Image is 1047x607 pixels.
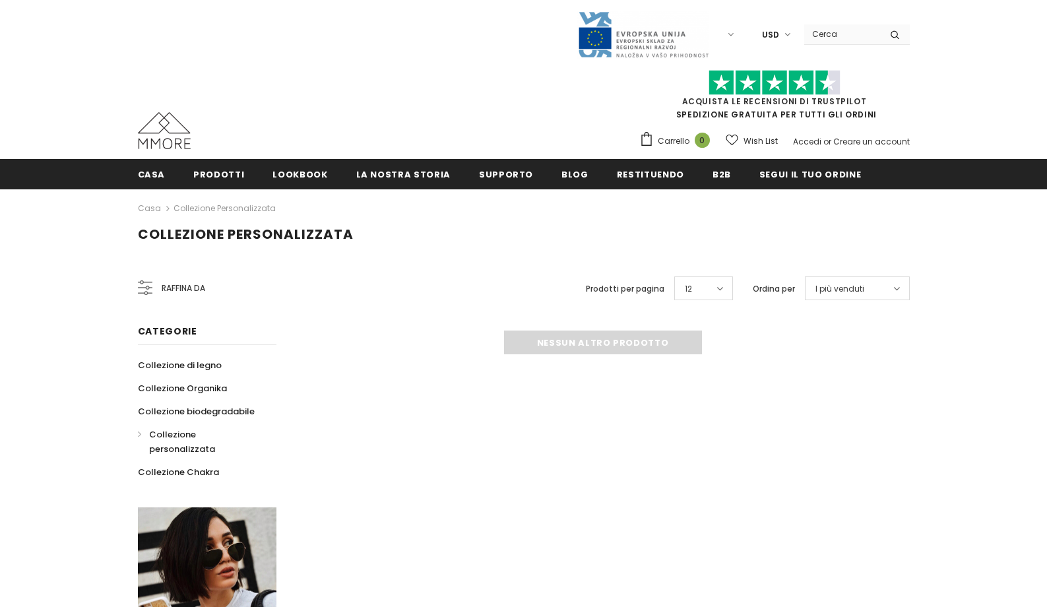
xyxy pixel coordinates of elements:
[138,112,191,149] img: Casi MMORE
[138,201,161,216] a: Casa
[759,168,861,181] span: Segui il tuo ordine
[138,225,354,243] span: Collezione personalizzata
[149,428,215,455] span: Collezione personalizzata
[138,466,219,478] span: Collezione Chakra
[138,377,227,400] a: Collezione Organika
[709,70,841,96] img: Fidati di Pilot Stars
[762,28,779,42] span: USD
[193,159,244,189] a: Prodotti
[138,359,222,371] span: Collezione di legno
[272,168,327,181] span: Lookbook
[682,96,867,107] a: Acquista le recensioni di TrustPilot
[713,159,731,189] a: B2B
[561,168,588,181] span: Blog
[479,159,533,189] a: supporto
[713,168,731,181] span: B2B
[138,168,166,181] span: Casa
[561,159,588,189] a: Blog
[815,282,864,296] span: I più venduti
[759,159,861,189] a: Segui il tuo ordine
[162,281,205,296] span: Raffina da
[586,282,664,296] label: Prodotti per pagina
[138,382,227,395] span: Collezione Organika
[833,136,910,147] a: Creare un account
[617,168,684,181] span: Restituendo
[479,168,533,181] span: supporto
[577,28,709,40] a: Javni Razpis
[726,129,778,152] a: Wish List
[617,159,684,189] a: Restituendo
[356,159,451,189] a: La nostra storia
[639,131,716,151] a: Carrello 0
[753,282,795,296] label: Ordina per
[138,423,262,461] a: Collezione personalizzata
[138,461,219,484] a: Collezione Chakra
[138,405,255,418] span: Collezione biodegradabile
[658,135,689,148] span: Carrello
[823,136,831,147] span: or
[138,159,166,189] a: Casa
[138,354,222,377] a: Collezione di legno
[356,168,451,181] span: La nostra storia
[272,159,327,189] a: Lookbook
[804,24,880,44] input: Search Site
[193,168,244,181] span: Prodotti
[577,11,709,59] img: Javni Razpis
[138,325,197,338] span: Categorie
[793,136,821,147] a: Accedi
[639,76,910,120] span: SPEDIZIONE GRATUITA PER TUTTI GLI ORDINI
[695,133,710,148] span: 0
[744,135,778,148] span: Wish List
[685,282,692,296] span: 12
[174,203,276,214] a: Collezione personalizzata
[138,400,255,423] a: Collezione biodegradabile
